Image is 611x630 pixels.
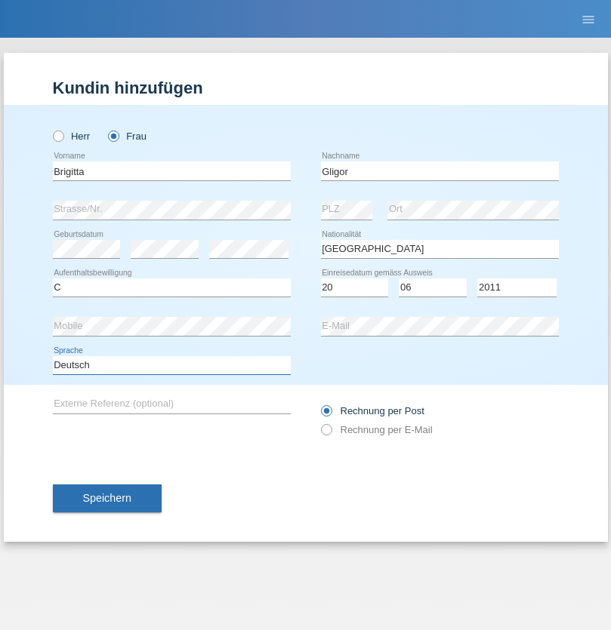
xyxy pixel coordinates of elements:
label: Rechnung per E-Mail [321,424,433,435]
label: Frau [108,131,147,142]
h1: Kundin hinzufügen [53,78,559,97]
button: Speichern [53,484,162,513]
input: Rechnung per E-Mail [321,424,331,443]
input: Rechnung per Post [321,405,331,424]
a: menu [573,14,603,23]
input: Herr [53,131,63,140]
span: Speichern [83,492,131,504]
label: Herr [53,131,91,142]
input: Frau [108,131,118,140]
label: Rechnung per Post [321,405,424,416]
i: menu [581,12,596,27]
